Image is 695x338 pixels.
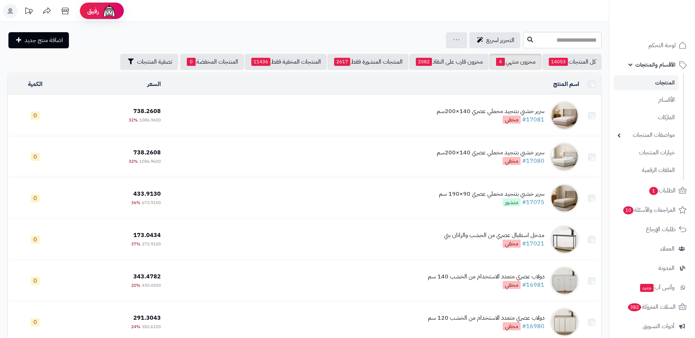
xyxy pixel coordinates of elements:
a: الملفات الرقمية [614,162,679,178]
span: 738.2608 [133,148,161,157]
a: وآتس آبجديد [614,279,691,296]
span: 273.9100 [142,241,161,247]
span: 673.9100 [142,199,161,206]
a: خيارات المنتجات [614,145,679,161]
span: الأقسام والمنتجات [635,60,676,70]
img: دولاب عصري متعدد الاستخدام من الخشب 120 سم [550,308,579,337]
div: مدخل استقبال عصري من الخشب والراتان بني [444,231,544,240]
a: الأقسام [614,92,679,108]
span: الطلبات [648,185,676,196]
span: 36% [131,199,140,206]
a: لوحة التحكم [614,37,691,54]
a: السلات المتروكة382 [614,298,691,316]
a: اسم المنتج [553,80,579,89]
span: مخفي [503,322,521,330]
span: رفيق [87,7,99,15]
span: 0 [31,112,40,120]
span: 0 [31,277,40,285]
a: مواصفات المنتجات [614,127,679,143]
span: 24% [131,323,140,330]
a: تحديثات المنصة [19,4,38,20]
img: مدخل استقبال عصري من الخشب والراتان بني [550,225,579,254]
span: العملاء [660,244,674,254]
span: طلبات الإرجاع [646,224,676,234]
div: سرير خشبي بتنجيد مخملي عصري 90×190 سم [439,190,544,198]
a: المنتجات المنشورة فقط2617 [328,54,409,70]
a: طلبات الإرجاع [614,221,691,238]
span: 32% [129,158,138,165]
a: اضافة منتج جديد [8,32,69,48]
span: التحرير لسريع [486,36,514,45]
img: سرير خشبي بتنجيد مخملي عصري 140×200سم [550,101,579,130]
a: المنتجات المخفضة0 [180,54,244,70]
a: #17075 [522,198,544,207]
span: 1086.9600 [139,117,161,123]
a: #17081 [522,115,544,124]
a: الطلبات1 [614,182,691,199]
span: 0 [31,318,40,326]
span: 430.4300 [142,282,161,289]
span: 433.9130 [133,189,161,198]
div: سرير خشبي بتنجيد مخملي عصري 140×200سم [437,149,544,157]
span: 2617 [334,58,350,66]
span: وآتس آب [639,282,674,293]
a: كل المنتجات14053 [542,54,602,70]
div: دولاب عصري متعدد الاستخدام من الخشب 140 سم [428,273,544,281]
a: مخزون قارب على النفاذ2082 [409,54,489,70]
div: دولاب عصري متعدد الاستخدام من الخشب 120 سم [428,314,544,322]
a: #17080 [522,157,544,165]
span: 291.3043 [133,313,161,322]
a: المدونة [614,259,691,277]
img: ai-face.png [102,4,117,18]
span: 0 [31,153,40,161]
img: سرير خشبي بتنجيد مخملي عصري 90×190 سم [550,184,579,213]
span: 2082 [416,58,432,66]
span: السلات المتروكة [627,302,676,312]
span: 382.6100 [142,323,161,330]
a: مخزون منتهي4 [489,54,541,70]
span: 37% [131,241,140,247]
span: جديد [640,284,654,292]
span: مخفي [503,157,521,165]
span: 0 [31,194,40,202]
button: تصفية المنتجات [120,54,178,70]
span: منشور [503,198,521,206]
span: 10 [623,206,634,215]
span: 0 [31,236,40,244]
img: سرير خشبي بتنجيد مخملي عصري 140×200سم [550,142,579,172]
span: مخفي [503,281,521,289]
span: المراجعات والأسئلة [622,205,676,215]
span: 1 [649,187,658,195]
span: مخفي [503,116,521,124]
img: دولاب عصري متعدد الاستخدام من الخشب 140 سم [550,266,579,296]
span: 4 [496,58,505,66]
span: تصفية المنتجات [137,57,172,66]
span: 173.0434 [133,231,161,240]
span: 32% [129,117,138,123]
a: المنتجات [614,75,679,90]
a: أدوات التسويق [614,318,691,335]
span: 1086.9600 [139,158,161,165]
span: 0 [187,58,196,66]
a: #16980 [522,322,544,331]
a: المنتجات المخفية فقط11436 [245,54,327,70]
a: #17021 [522,239,544,248]
img: logo-2.png [645,12,688,28]
a: المراجعات والأسئلة10 [614,201,691,219]
span: 343.4782 [133,272,161,281]
a: #16981 [522,281,544,289]
span: المدونة [658,263,674,273]
span: 20% [131,282,140,289]
a: العملاء [614,240,691,258]
span: 738.2608 [133,107,161,116]
a: الماركات [614,110,679,125]
a: التحرير لسريع [469,32,520,48]
span: لوحة التحكم [648,40,676,50]
span: أدوات التسويق [643,321,674,331]
span: اضافة منتج جديد [25,36,63,45]
span: 11436 [251,58,270,66]
div: سرير خشبي بتنجيد مخملي عصري 140×200سم [437,107,544,116]
span: 14053 [549,58,568,66]
a: السعر [147,80,161,89]
span: 382 [628,303,642,312]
